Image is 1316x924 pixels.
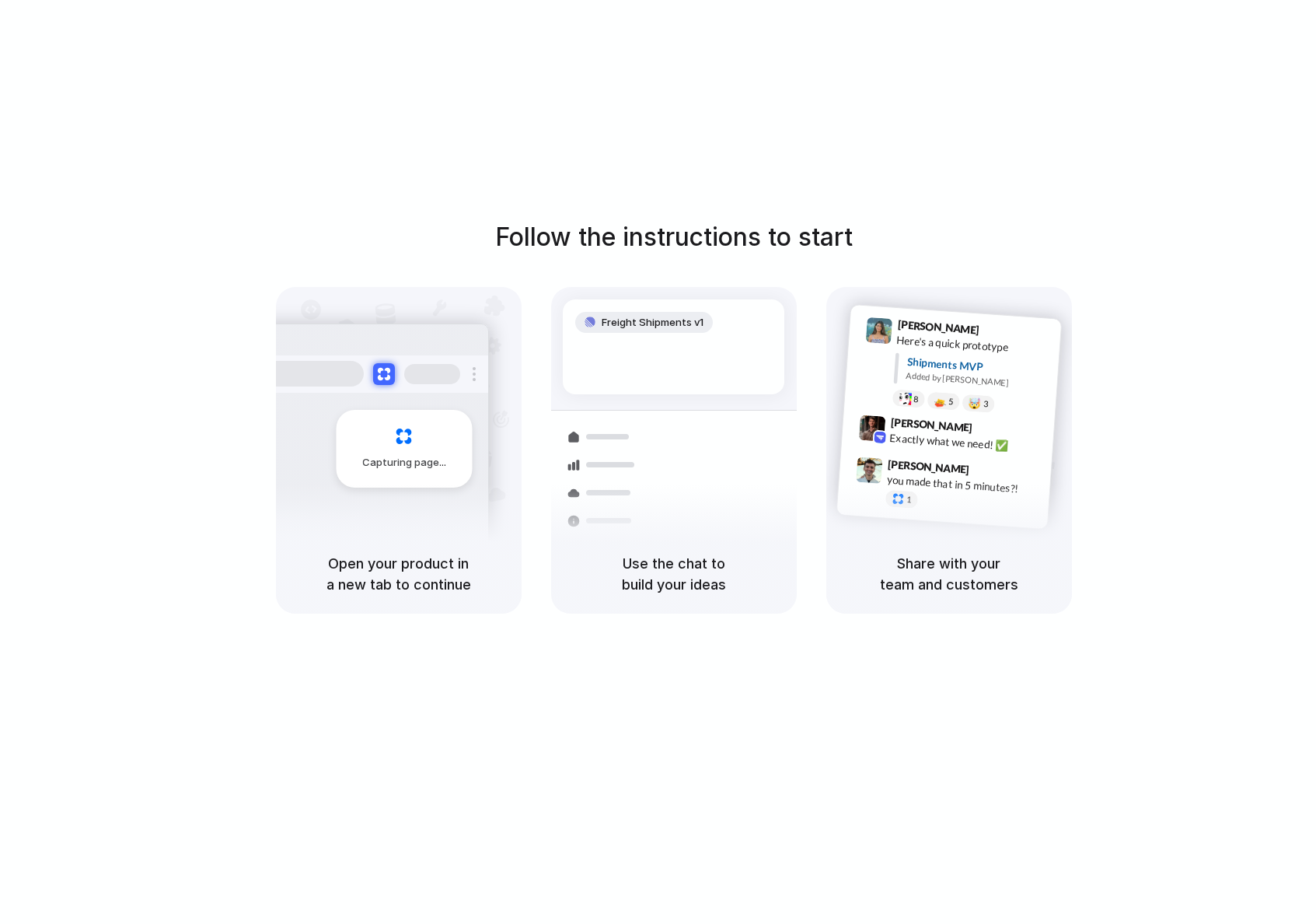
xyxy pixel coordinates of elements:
[906,495,911,503] span: 1
[362,455,449,471] span: Capturing page
[906,369,1049,391] div: Added by [PERSON_NAME]
[895,331,1051,358] div: Here's a quick prototype
[295,553,503,595] h5: Open your product in a new tab to continue
[890,413,972,436] span: [PERSON_NAME]
[886,471,1042,498] div: you made that in 5 minutes?!
[570,553,778,595] h5: Use the chat to build your ideas
[602,315,703,331] span: Freight Shipments v1
[495,219,853,256] h1: Follow the instructions to start
[983,323,1015,341] span: 9:41 AM
[948,397,953,405] span: 5
[983,399,988,408] span: 3
[976,421,1008,439] span: 9:42 AM
[897,316,979,338] span: [PERSON_NAME]
[845,553,1053,595] h5: Share with your team and customers
[968,397,981,409] div: 🤯
[887,455,969,478] span: [PERSON_NAME]
[974,463,1006,481] span: 9:47 AM
[889,429,1045,456] div: Exactly what we need! ✅
[906,353,1050,379] div: Shipments MVP
[913,394,918,403] span: 8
